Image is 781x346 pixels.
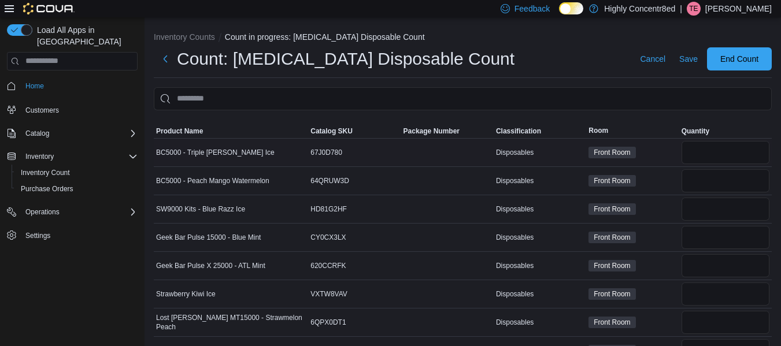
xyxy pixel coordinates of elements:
[156,261,265,270] span: Geek Bar Pulse X 25000 - ATL Mint
[225,32,425,42] button: Count in progress: [MEDICAL_DATA] Disposable Count
[2,148,142,165] button: Inventory
[23,3,75,14] img: Cova
[594,317,630,328] span: Front Room
[16,166,75,180] a: Inventory Count
[594,176,630,186] span: Front Room
[594,204,630,214] span: Front Room
[310,148,342,157] span: 67J0D780
[310,176,349,185] span: 64QRUW3D
[2,101,142,118] button: Customers
[2,77,142,94] button: Home
[156,233,261,242] span: Geek Bar Pulse 15000 - Blue Mint
[154,32,215,42] button: Inventory Counts
[404,127,460,136] span: Package Number
[25,152,54,161] span: Inventory
[640,53,665,65] span: Cancel
[310,318,346,327] span: 6QPX0DT1
[177,47,515,70] h1: Count: [MEDICAL_DATA] Disposable Count
[401,124,494,138] button: Package Number
[154,124,308,138] button: Product Name
[2,125,142,142] button: Catalog
[496,127,541,136] span: Classification
[588,288,635,300] span: Front Room
[21,79,49,93] a: Home
[156,289,216,299] span: Strawberry Kiwi Ice
[594,147,630,158] span: Front Room
[16,182,138,196] span: Purchase Orders
[496,204,534,214] span: Disposables
[25,231,50,240] span: Settings
[707,47,772,70] button: End Count
[156,313,306,332] span: Lost [PERSON_NAME] MT15000 - Strawmelon Peach
[494,124,586,138] button: Classification
[21,184,73,194] span: Purchase Orders
[21,127,54,140] button: Catalog
[588,260,635,271] span: Front Room
[675,47,702,70] button: Save
[2,227,142,244] button: Settings
[308,124,401,138] button: Catalog SKU
[156,127,203,136] span: Product Name
[588,203,635,215] span: Front Room
[21,229,55,243] a: Settings
[496,233,534,242] span: Disposables
[154,31,772,45] nav: An example of EuiBreadcrumbs
[496,318,534,327] span: Disposables
[25,81,44,91] span: Home
[720,53,758,65] span: End Count
[154,87,772,110] input: This is a search bar. After typing your query, hit enter to filter the results lower in the page.
[21,150,58,163] button: Inventory
[588,232,635,243] span: Front Room
[156,176,269,185] span: BC5000 - Peach Mango Watermelon
[635,47,670,70] button: Cancel
[496,261,534,270] span: Disposables
[21,103,64,117] a: Customers
[156,204,245,214] span: SW9000 Kits - Blue Razz Ice
[594,232,630,243] span: Front Room
[496,289,534,299] span: Disposables
[2,204,142,220] button: Operations
[682,127,710,136] span: Quantity
[25,207,60,217] span: Operations
[154,47,177,70] button: Next
[594,261,630,271] span: Front Room
[310,261,346,270] span: 620CCRFK
[559,2,583,14] input: Dark Mode
[559,14,560,15] span: Dark Mode
[21,79,138,93] span: Home
[7,73,138,274] nav: Complex example
[588,126,608,135] span: Room
[310,204,347,214] span: HD81G2HF
[588,317,635,328] span: Front Room
[21,228,138,243] span: Settings
[515,3,550,14] span: Feedback
[16,182,78,196] a: Purchase Orders
[679,53,698,65] span: Save
[32,24,138,47] span: Load All Apps in [GEOGRAPHIC_DATA]
[588,147,635,158] span: Front Room
[594,289,630,299] span: Front Room
[687,2,701,16] div: Tony Espitia
[12,165,142,181] button: Inventory Count
[21,168,70,177] span: Inventory Count
[310,289,347,299] span: VXTW8VAV
[496,176,534,185] span: Disposables
[16,166,138,180] span: Inventory Count
[689,2,698,16] span: TE
[705,2,772,16] p: [PERSON_NAME]
[604,2,675,16] p: Highly Concentr8ed
[588,175,635,187] span: Front Room
[12,181,142,197] button: Purchase Orders
[21,127,138,140] span: Catalog
[25,129,49,138] span: Catalog
[310,127,353,136] span: Catalog SKU
[310,233,346,242] span: CY0CX3LX
[680,2,682,16] p: |
[21,205,138,219] span: Operations
[21,150,138,163] span: Inventory
[25,106,59,115] span: Customers
[21,205,64,219] button: Operations
[496,148,534,157] span: Disposables
[21,102,138,117] span: Customers
[679,124,772,138] button: Quantity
